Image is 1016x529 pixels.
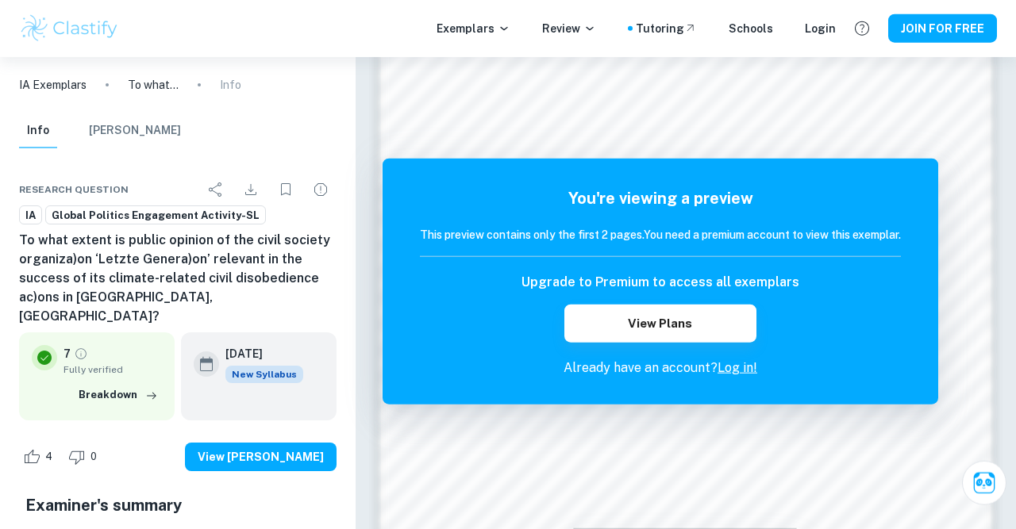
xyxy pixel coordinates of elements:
button: Breakdown [75,383,162,407]
a: Login [805,20,836,37]
span: Global Politics Engagement Activity-SL [46,208,265,224]
h6: [DATE] [225,345,291,362]
a: IA Exemplars [19,76,87,94]
div: Download [235,174,267,205]
a: Schools [729,20,773,37]
p: Exemplars [437,20,510,37]
a: IA [19,205,42,225]
a: Tutoring [636,20,697,37]
button: Info [19,113,57,148]
span: 4 [37,449,61,465]
h5: Examiner's summary [25,493,330,517]
span: Fully verified [63,362,162,377]
button: Ask Clai [962,461,1006,505]
div: Report issue [305,174,337,205]
span: 0 [82,449,106,465]
div: Dislike [64,444,106,470]
div: Share [200,174,232,205]
button: [PERSON_NAME] [89,113,181,148]
div: Starting from the May 2026 session, the Global Politics Engagement Activity requirements have cha... [225,366,303,383]
a: Grade fully verified [74,347,88,361]
a: Log in! [718,360,757,375]
h6: To what extent is public opinion of the civil society organiza)on ‘Letzte Genera)on’ relevant in ... [19,231,337,326]
h6: This preview contains only the first 2 pages. You need a premium account to view this exemplar. [420,226,901,243]
button: Help and Feedback [849,15,876,42]
button: JOIN FOR FREE [888,14,997,43]
div: Bookmark [270,174,302,205]
span: New Syllabus [225,366,303,383]
h5: You're viewing a preview [420,186,901,210]
p: Review [542,20,596,37]
span: Research question [19,182,129,197]
button: View Plans [564,305,756,343]
a: Global Politics Engagement Activity-SL [45,205,266,225]
p: To what extent is public opinion of the civil society organiza)on ‘Letzte Genera)on’ relevant in ... [128,76,179,94]
p: Info [220,76,241,94]
p: Already have an account? [420,358,901,378]
div: Like [19,444,61,470]
img: Clastify logo [19,13,120,44]
p: 7 [63,345,71,362]
h6: Upgrade to Premium to access all exemplars [521,273,799,292]
button: View [PERSON_NAME] [185,443,337,471]
span: IA [20,208,41,224]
